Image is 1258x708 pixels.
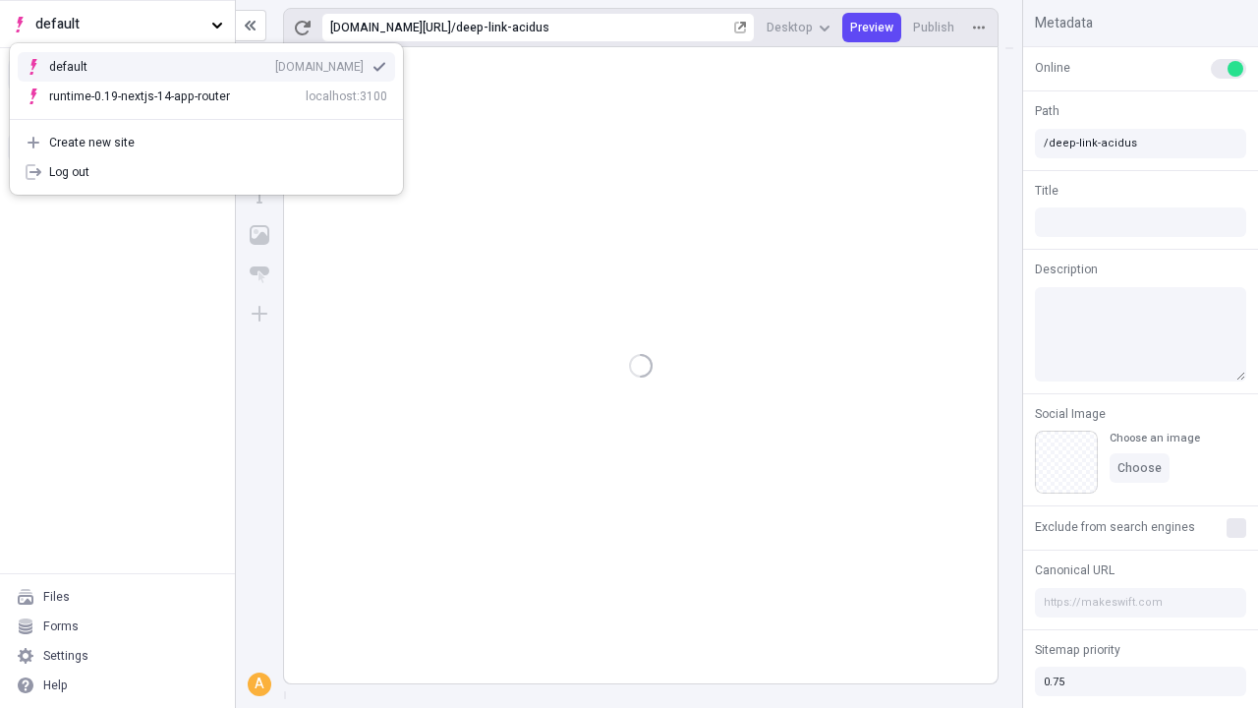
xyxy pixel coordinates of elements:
span: Title [1035,182,1058,200]
div: Choose an image [1110,431,1200,445]
div: localhost:3100 [306,88,387,104]
div: Forms [43,619,79,634]
span: Canonical URL [1035,561,1115,579]
button: Desktop [759,13,838,42]
button: Image [242,217,277,253]
button: Preview [842,13,901,42]
button: Choose [1110,453,1170,483]
div: A [250,675,269,694]
button: Text [242,178,277,213]
div: Help [43,678,68,693]
div: [DOMAIN_NAME] [275,59,364,75]
span: Preview [850,20,893,35]
span: Social Image [1035,405,1106,423]
div: runtime-0.19-nextjs-14-app-router [49,88,230,104]
span: Description [1035,261,1098,278]
div: default [49,59,118,75]
div: / [451,20,456,35]
div: [URL][DOMAIN_NAME] [330,20,451,35]
span: Choose [1117,460,1162,476]
span: default [35,14,203,35]
div: Suggestions [10,44,403,119]
button: Publish [905,13,962,42]
div: deep-link-acidus [456,20,730,35]
span: Desktop [767,20,813,35]
span: Publish [913,20,954,35]
div: Files [43,589,70,605]
span: Sitemap priority [1035,641,1120,659]
span: Exclude from search engines [1035,518,1195,536]
div: Settings [43,648,88,664]
input: https://makeswift.com [1035,588,1246,618]
span: Path [1035,102,1059,120]
span: Online [1035,59,1070,77]
button: Button [242,257,277,292]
